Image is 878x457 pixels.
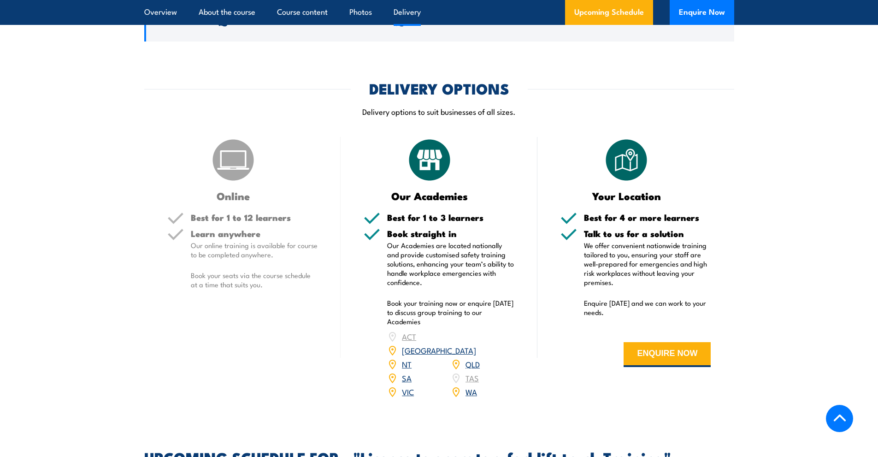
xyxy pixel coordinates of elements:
[387,229,514,238] h5: Book straight in
[560,190,693,201] h3: Your Location
[191,213,318,222] h5: Best for 1 to 12 learners
[144,106,734,117] p: Delivery options to suit businesses of all sizes.
[191,271,318,289] p: Book your seats via the course schedule at a time that suits you.
[624,342,711,367] button: ENQUIRE NOW
[387,298,514,326] p: Book your training now or enquire [DATE] to discuss group training to our Academies
[167,190,300,201] h3: Online
[584,298,711,317] p: Enquire [DATE] and we can work to your needs.
[387,213,514,222] h5: Best for 1 to 3 learners
[584,229,711,238] h5: Talk to us for a solution
[402,386,414,397] a: VIC
[387,241,514,287] p: Our Academies are located nationally and provide customised safety training solutions, enhancing ...
[466,358,480,369] a: QLD
[369,82,509,95] h2: DELIVERY OPTIONS
[402,372,412,383] a: SA
[402,358,412,369] a: NT
[402,344,476,356] a: [GEOGRAPHIC_DATA]
[584,213,711,222] h5: Best for 4 or more learners
[364,190,496,201] h3: Our Academies
[584,241,711,287] p: We offer convenient nationwide training tailored to you, ensuring your staff are well-prepared fo...
[191,229,318,238] h5: Learn anywhere
[466,386,477,397] a: WA
[191,241,318,259] p: Our online training is available for course to be completed anywhere.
